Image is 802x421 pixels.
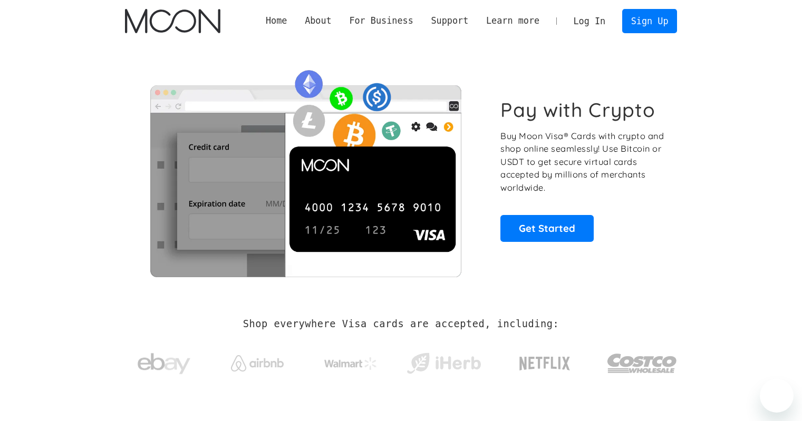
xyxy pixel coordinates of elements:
[607,333,678,388] a: Costco
[607,344,678,383] img: Costco
[422,14,477,27] div: Support
[404,339,483,383] a: iHerb
[431,14,468,27] div: Support
[243,318,559,330] h2: Shop everywhere Visa cards are accepted, including:
[125,9,220,33] img: Moon Logo
[125,63,486,277] img: Moon Cards let you spend your crypto anywhere Visa is accepted.
[311,347,390,375] a: Walmart
[518,350,571,377] img: Netflix
[760,379,794,413] iframe: Button to launch messaging window
[218,345,296,377] a: Airbnb
[305,14,332,27] div: About
[231,355,284,371] img: Airbnb
[341,14,422,27] div: For Business
[138,347,190,380] img: ebay
[125,9,220,33] a: home
[257,14,296,27] a: Home
[622,9,677,33] a: Sign Up
[324,357,377,370] img: Walmart
[500,130,665,194] p: Buy Moon Visa® Cards with crypto and shop online seamlessly! Use Bitcoin or USDT to get secure vi...
[498,340,592,382] a: Netflix
[125,337,204,386] a: ebay
[404,350,483,377] img: iHerb
[477,14,548,27] div: Learn more
[500,98,655,122] h1: Pay with Crypto
[486,14,539,27] div: Learn more
[565,9,614,33] a: Log In
[296,14,340,27] div: About
[500,215,594,241] a: Get Started
[349,14,413,27] div: For Business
